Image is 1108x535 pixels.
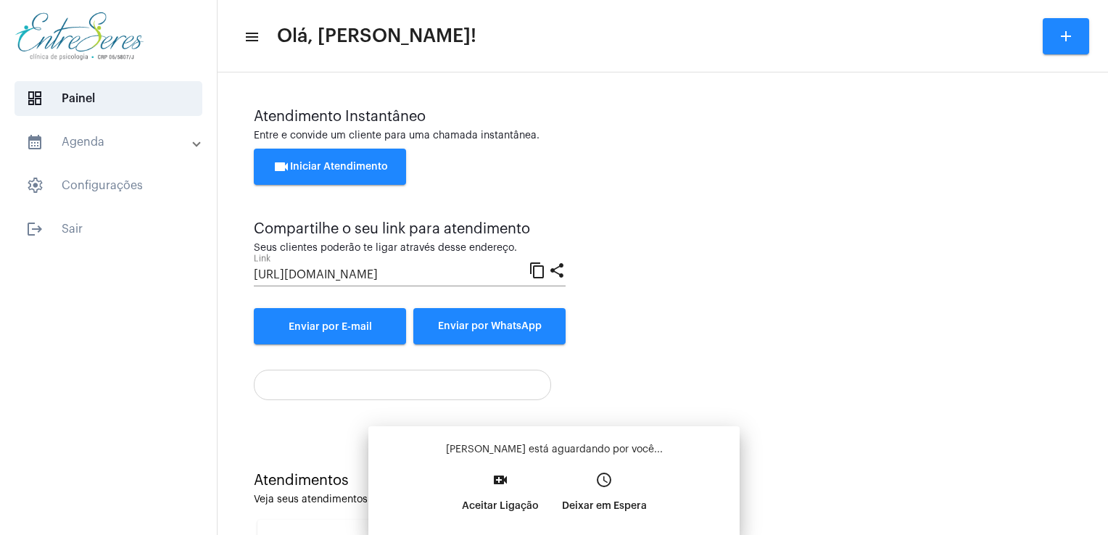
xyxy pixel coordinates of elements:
[1057,28,1075,45] mat-icon: add
[26,90,44,107] span: sidenav icon
[450,467,550,529] button: Aceitar Ligação
[438,321,542,331] span: Enviar por WhatsApp
[273,162,388,172] span: Iniciar Atendimento
[244,28,258,46] mat-icon: sidenav icon
[254,130,1072,141] div: Entre e convide um cliente para uma chamada instantânea.
[529,261,546,278] mat-icon: content_copy
[562,493,647,519] p: Deixar em Espera
[462,493,539,519] p: Aceitar Ligação
[289,322,372,332] span: Enviar por E-mail
[595,471,613,489] mat-icon: access_time
[26,220,44,238] mat-icon: sidenav icon
[277,25,476,48] span: Olá, [PERSON_NAME]!
[254,221,566,237] div: Compartilhe o seu link para atendimento
[26,177,44,194] span: sidenav icon
[26,133,44,151] mat-icon: sidenav icon
[492,471,509,489] mat-icon: video_call
[15,212,202,246] span: Sair
[254,243,566,254] div: Seus clientes poderão te ligar através desse endereço.
[12,7,147,65] img: aa27006a-a7e4-c883-abf8-315c10fe6841.png
[254,473,1072,489] div: Atendimentos
[380,442,728,457] p: [PERSON_NAME] está aguardando por você...
[26,133,194,151] mat-panel-title: Agenda
[273,158,290,175] mat-icon: videocam
[15,168,202,203] span: Configurações
[548,261,566,278] mat-icon: share
[550,467,658,529] button: Deixar em Espera
[254,494,1072,505] div: Veja seus atendimentos em aberto.
[254,109,1072,125] div: Atendimento Instantâneo
[15,81,202,116] span: Painel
